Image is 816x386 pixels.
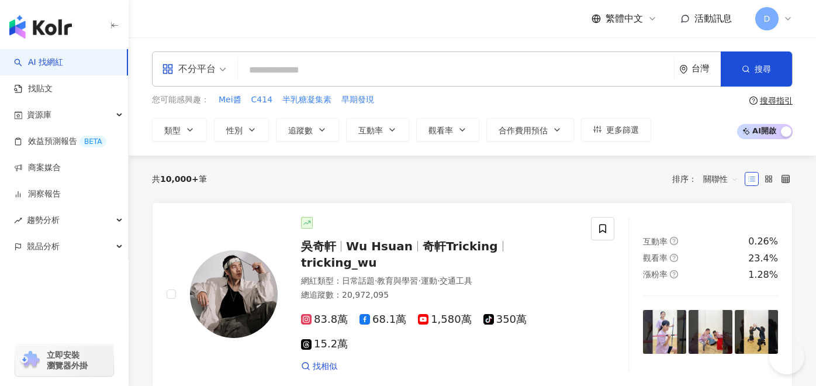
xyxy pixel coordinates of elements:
span: 趨勢分析 [27,207,60,233]
button: 性別 [214,118,269,142]
a: searchAI 找網紅 [14,57,63,68]
img: logo [9,15,72,39]
img: post-image [643,310,686,353]
iframe: Help Scout Beacon - Open [769,339,804,374]
a: 找相似 [301,361,337,373]
div: 共 筆 [152,174,207,184]
div: 0.26% [748,235,778,248]
span: 15.2萬 [301,338,348,350]
span: question-circle [670,270,678,278]
button: 互動率 [346,118,409,142]
span: appstore [162,63,174,75]
span: · [418,276,420,285]
span: · [375,276,377,285]
span: 類型 [164,126,181,135]
span: 運動 [421,276,437,285]
span: environment [679,65,688,74]
span: Wu Hsuan [346,239,413,253]
button: 觀看率 [416,118,479,142]
span: 83.8萬 [301,313,348,326]
a: 洞察報告 [14,188,61,200]
img: post-image [735,310,778,353]
div: 23.4% [748,252,778,265]
span: question-circle [670,237,678,245]
button: 合作費用預估 [486,118,574,142]
div: 排序： [672,170,745,188]
a: chrome extension立即安裝 瀏覽器外掛 [15,344,113,376]
span: 更多篩選 [606,125,639,135]
div: 台灣 [691,64,721,74]
span: 觀看率 [428,126,453,135]
span: D [764,12,770,25]
span: 日常話題 [342,276,375,285]
span: 奇軒Tricking [423,239,498,253]
button: 早期發現 [341,94,375,106]
button: 更多篩選 [581,118,651,142]
span: question-circle [670,254,678,262]
img: chrome extension [19,351,42,370]
a: 找貼文 [14,83,53,95]
span: 互動率 [643,237,668,246]
a: 商案媒合 [14,162,61,174]
span: 追蹤數 [288,126,313,135]
button: Mei醬 [218,94,242,106]
button: C414 [251,94,274,106]
button: 追蹤數 [276,118,339,142]
div: 搜尋指引 [760,96,793,105]
span: 68.1萬 [359,313,406,326]
span: 交通工具 [440,276,472,285]
span: 互動率 [358,126,383,135]
img: post-image [689,310,732,353]
button: 搜尋 [721,51,792,87]
img: KOL Avatar [190,250,278,338]
span: 資源庫 [27,102,51,128]
button: 半乳糖凝集素 [282,94,332,106]
span: 教育與學習 [377,276,418,285]
span: 半乳糖凝集素 [282,94,331,106]
span: 性別 [226,126,243,135]
span: 搜尋 [755,64,771,74]
a: 效益預測報告BETA [14,136,106,147]
div: 總追蹤數 ： 20,972,095 [301,289,577,301]
span: tricking_wu [301,256,377,270]
span: 活動訊息 [694,13,732,24]
span: 吳奇軒 [301,239,336,253]
span: 1,580萬 [418,313,472,326]
span: rise [14,216,22,225]
div: 不分平台 [162,60,216,78]
span: 合作費用預估 [499,126,548,135]
span: 繁體中文 [606,12,643,25]
span: 10,000+ [160,174,199,184]
span: 350萬 [483,313,527,326]
span: 早期發現 [341,94,374,106]
span: · [437,276,440,285]
span: question-circle [749,96,758,105]
span: 漲粉率 [643,270,668,279]
span: 立即安裝 瀏覽器外掛 [47,350,88,371]
button: 類型 [152,118,207,142]
span: 競品分析 [27,233,60,260]
span: Mei醬 [219,94,241,106]
span: 觀看率 [643,253,668,263]
span: 您可能感興趣： [152,94,209,106]
div: 網紅類型 ： [301,275,577,287]
div: 1.28% [748,268,778,281]
span: 關聯性 [703,170,738,188]
span: 找相似 [313,361,337,373]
